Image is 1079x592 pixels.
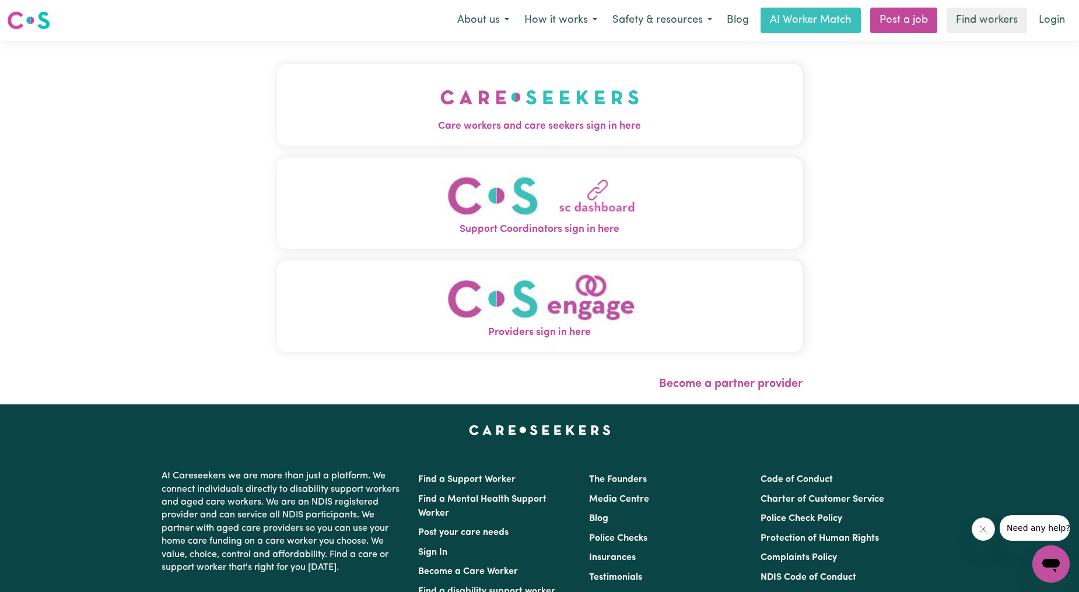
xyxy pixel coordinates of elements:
[761,553,837,562] a: Complaints Policy
[277,157,803,249] button: Support Coordinators sign in here
[589,514,608,523] a: Blog
[418,475,516,484] a: Find a Support Worker
[720,8,756,33] a: Blog
[589,573,642,582] a: Testimonials
[761,514,842,523] a: Police Check Policy
[7,8,71,17] span: Need any help?
[517,8,605,33] button: How it works
[277,325,803,340] span: Providers sign in here
[947,8,1027,33] a: Find workers
[605,8,720,33] button: Safety & resources
[277,119,803,134] span: Care workers and care seekers sign in here
[7,10,50,31] img: Careseekers logo
[870,8,937,33] a: Post a job
[589,553,636,562] a: Insurances
[761,534,879,543] a: Protection of Human Rights
[1032,545,1070,583] iframe: Button to launch messaging window
[277,64,803,146] button: Care workers and care seekers sign in here
[469,425,611,435] a: Careseekers home page
[7,7,50,34] a: Careseekers logo
[589,495,649,504] a: Media Centre
[761,495,884,504] a: Charter of Customer Service
[761,475,833,484] a: Code of Conduct
[418,548,447,557] a: Sign In
[589,534,647,543] a: Police Checks
[162,465,404,579] p: At Careseekers we are more than just a platform. We connect individuals directly to disability su...
[589,475,647,484] a: The Founders
[418,528,509,537] a: Post your care needs
[450,8,517,33] button: About us
[659,378,803,390] a: Become a partner provider
[418,495,546,518] a: Find a Mental Health Support Worker
[277,222,803,237] span: Support Coordinators sign in here
[761,8,861,33] a: AI Worker Match
[1032,8,1072,33] a: Login
[1000,515,1070,541] iframe: Message from company
[277,260,803,352] button: Providers sign in here
[761,573,856,582] a: NDIS Code of Conduct
[418,567,518,576] a: Become a Care Worker
[972,517,995,541] iframe: Close message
